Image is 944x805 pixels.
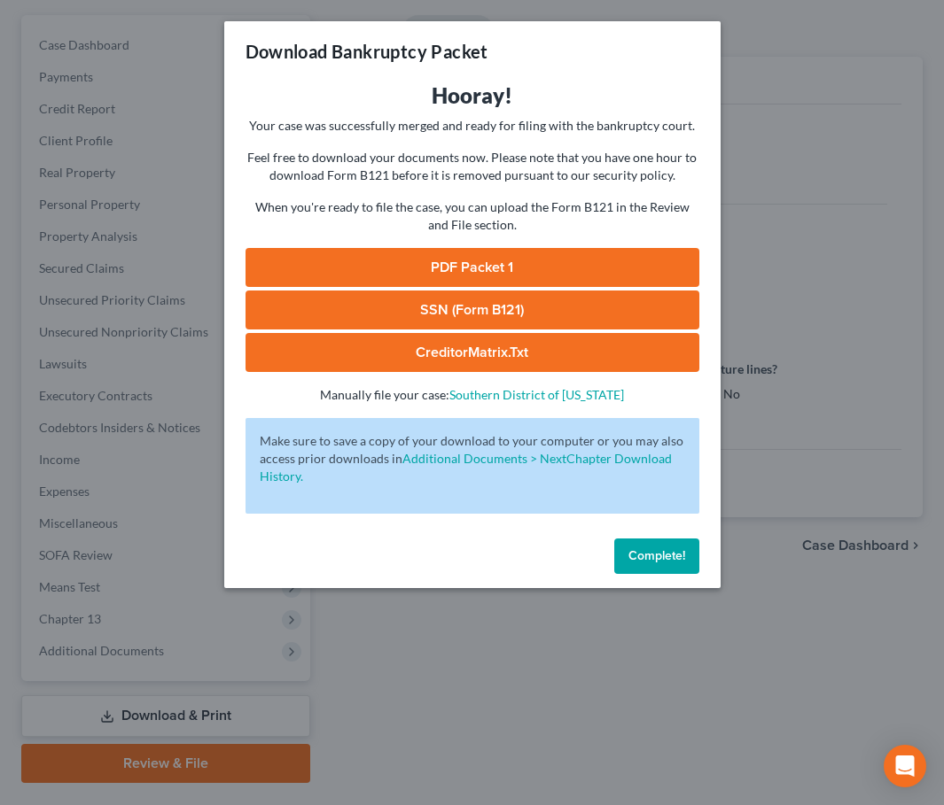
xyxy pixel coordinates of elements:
[260,432,685,485] p: Make sure to save a copy of your download to your computer or you may also access prior downloads in
[246,333,699,372] a: CreditorMatrix.txt
[246,290,699,329] a: SSN (Form B121)
[246,117,699,135] p: Your case was successfully merged and ready for filing with the bankruptcy court.
[246,386,699,404] p: Manually file your case:
[628,548,685,563] span: Complete!
[246,248,699,287] a: PDF Packet 1
[884,745,926,787] div: Open Intercom Messenger
[246,81,699,110] h3: Hooray!
[614,538,699,574] button: Complete!
[449,387,624,402] a: Southern District of [US_STATE]
[260,451,672,484] a: Additional Documents > NextChapter Download History.
[246,149,699,184] p: Feel free to download your documents now. Please note that you have one hour to download Form B12...
[246,39,488,64] h3: Download Bankruptcy Packet
[246,198,699,234] p: When you're ready to file the case, you can upload the Form B121 in the Review and File section.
